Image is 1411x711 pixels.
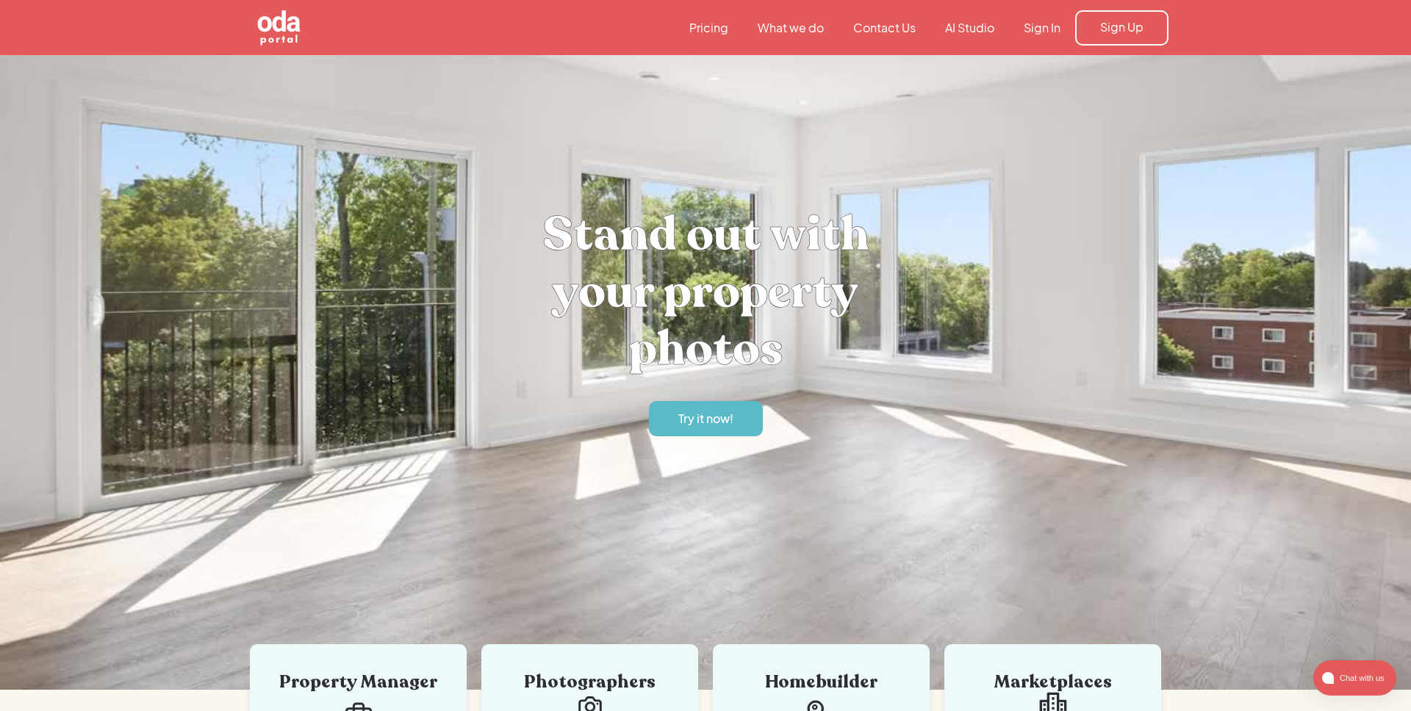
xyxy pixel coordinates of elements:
[966,674,1139,691] div: Marketplaces
[678,411,733,427] div: Try it now!
[1313,660,1396,696] button: atlas-launcher
[930,20,1009,36] a: AI Studio
[675,20,743,36] a: Pricing
[1334,670,1387,686] span: Chat with us
[1009,20,1075,36] a: Sign In
[272,674,445,691] div: Property Manager
[243,9,382,47] a: home
[503,674,676,691] div: Photographers
[743,20,839,36] a: What we do
[735,674,908,691] div: Homebuilder
[649,401,763,436] a: Try it now!
[1075,10,1168,46] a: Sign Up
[839,20,930,36] a: Contact Us
[485,206,926,378] h1: Stand out with your property photos
[1100,19,1143,35] div: Sign Up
